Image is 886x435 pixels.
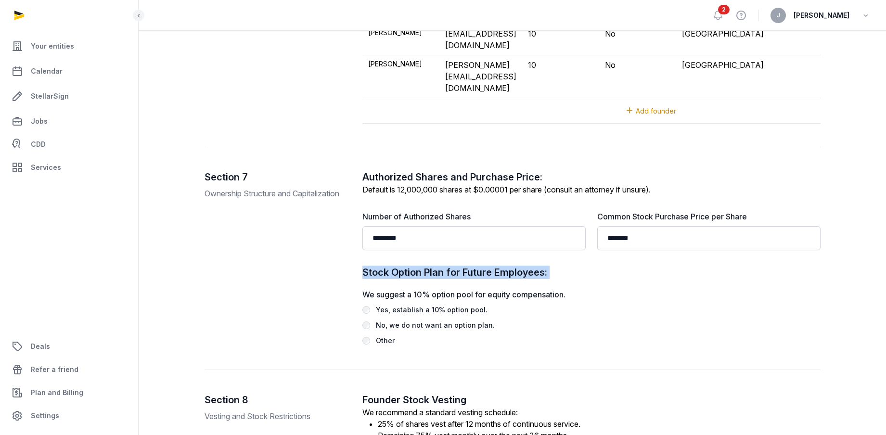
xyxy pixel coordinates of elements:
a: Calendar [8,60,130,83]
label: Number of Authorized Shares [362,211,586,222]
span: Refer a friend [31,364,78,375]
a: Settings [8,404,130,427]
td: [EMAIL_ADDRESS][DOMAIN_NAME] [439,24,522,55]
span: Settings [31,410,59,422]
td: 10 [522,24,599,55]
span: [PERSON_NAME] [794,10,849,21]
label: Default is 12,000,000 shares at $0.00001 per share (consult an attorney if unsure). [362,185,651,194]
td: 10 [522,55,599,98]
td: [PERSON_NAME] [362,55,439,98]
td: [GEOGRAPHIC_DATA] [676,55,770,98]
td: No [599,24,676,55]
span: StellarSign [31,90,69,102]
p: Vesting and Stock Restrictions [205,410,347,422]
label: We suggest a 10% option pool for equity compensation. [362,289,821,300]
span: Calendar [31,65,63,77]
div: Other [376,335,395,346]
a: Jobs [8,110,130,133]
span: Deals [31,341,50,352]
td: [PERSON_NAME][EMAIL_ADDRESS][DOMAIN_NAME] [439,55,522,98]
li: 25% of shares vest after 12 months of continuous service. [378,418,821,430]
a: Plan and Billing [8,381,130,404]
h2: Authorized Shares and Purchase Price: [362,170,821,184]
h2: Section 7 [205,170,347,184]
div: No, we do not want an option plan. [376,320,495,331]
span: J [777,13,780,18]
td: [GEOGRAPHIC_DATA] [676,24,770,55]
h2: Stock Option Plan for Future Employees: [362,266,821,279]
span: CDD [31,139,46,150]
div: Yes, establish a 10% option pool. [376,304,488,316]
h2: Founder Stock Vesting [362,393,821,407]
label: We recommend a standard vesting schedule: [362,408,518,417]
a: CDD [8,135,130,154]
td: No [599,55,676,98]
span: Services [31,162,61,173]
button: J [770,8,786,23]
span: Add founder [636,107,676,115]
h2: Section 8 [205,393,347,407]
a: Your entities [8,35,130,58]
a: Refer a friend [8,358,130,381]
a: StellarSign [8,85,130,108]
a: Deals [8,335,130,358]
p: Ownership Structure and Capitalization [205,188,347,199]
span: 2 [718,5,730,14]
span: Your entities [31,40,74,52]
iframe: Chat Widget [838,389,886,435]
span: Plan and Billing [31,387,83,398]
td: [PERSON_NAME] [362,24,439,55]
input: Other [362,337,370,345]
span: Jobs [31,115,48,127]
input: Yes, establish a 10% option pool. [362,306,370,314]
label: Common Stock Purchase Price per Share [597,211,821,222]
a: Services [8,156,130,179]
input: No, we do not want an option plan. [362,321,370,329]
